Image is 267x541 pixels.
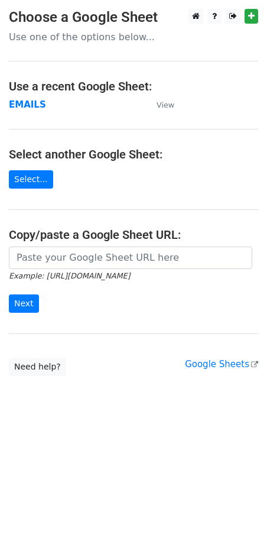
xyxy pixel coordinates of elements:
a: Select... [9,170,53,189]
h4: Select another Google Sheet: [9,147,258,161]
h4: Copy/paste a Google Sheet URL: [9,228,258,242]
h3: Choose a Google Sheet [9,9,258,26]
small: View [157,101,174,109]
a: EMAILS [9,99,46,110]
input: Paste your Google Sheet URL here [9,247,252,269]
small: Example: [URL][DOMAIN_NAME] [9,271,130,280]
a: Need help? [9,358,66,376]
a: Google Sheets [185,359,258,370]
input: Next [9,294,39,313]
a: View [145,99,174,110]
p: Use one of the options below... [9,31,258,43]
h4: Use a recent Google Sheet: [9,79,258,93]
